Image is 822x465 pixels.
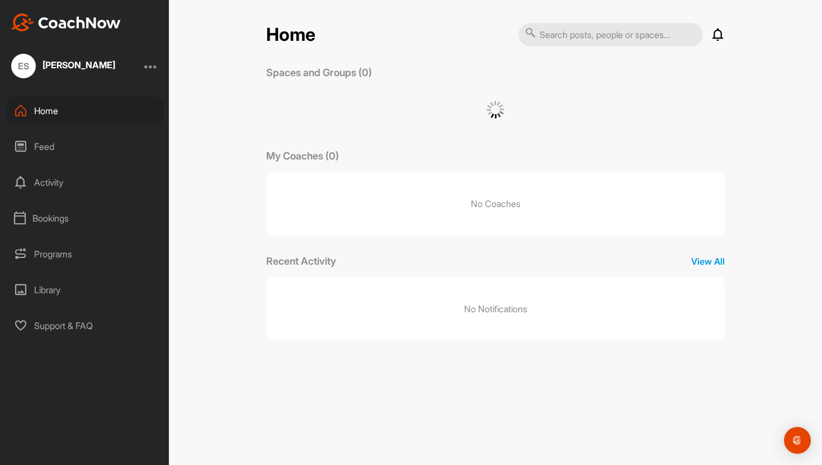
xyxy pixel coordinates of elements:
p: View All [691,255,725,268]
div: Library [6,276,164,304]
div: Feed [6,133,164,161]
p: No Notifications [464,302,527,316]
div: Bookings [6,204,164,232]
img: CoachNow [11,13,121,31]
p: No Coaches [266,172,725,236]
div: Home [6,97,164,125]
p: My Coaches (0) [266,148,339,163]
input: Search posts, people or spaces... [518,23,703,46]
p: Spaces and Groups (0) [266,65,372,80]
div: [PERSON_NAME] [42,60,115,69]
div: Activity [6,168,164,196]
div: Open Intercom Messenger [784,427,811,454]
div: ES [11,54,36,78]
p: Recent Activity [266,253,336,269]
div: Programs [6,240,164,268]
img: G6gVgL6ErOh57ABN0eRmCEwV0I4iEi4d8EwaPGI0tHgoAbU4EAHFLEQAh+QQFCgALACwIAA4AGAASAAAEbHDJSesaOCdk+8xg... [486,101,504,119]
div: Support & FAQ [6,312,164,340]
h2: Home [266,24,315,46]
